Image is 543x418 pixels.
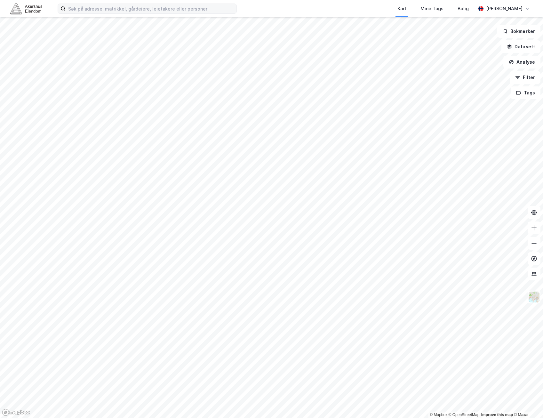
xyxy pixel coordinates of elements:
div: Bolig [458,5,469,12]
iframe: Chat Widget [511,387,543,418]
img: akershus-eiendom-logo.9091f326c980b4bce74ccdd9f866810c.svg [10,3,42,14]
input: Søk på adresse, matrikkel, gårdeiere, leietakere eller personer [66,4,236,13]
div: Kart [397,5,406,12]
div: [PERSON_NAME] [486,5,523,12]
div: Kontrollprogram for chat [511,387,543,418]
div: Mine Tags [420,5,443,12]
